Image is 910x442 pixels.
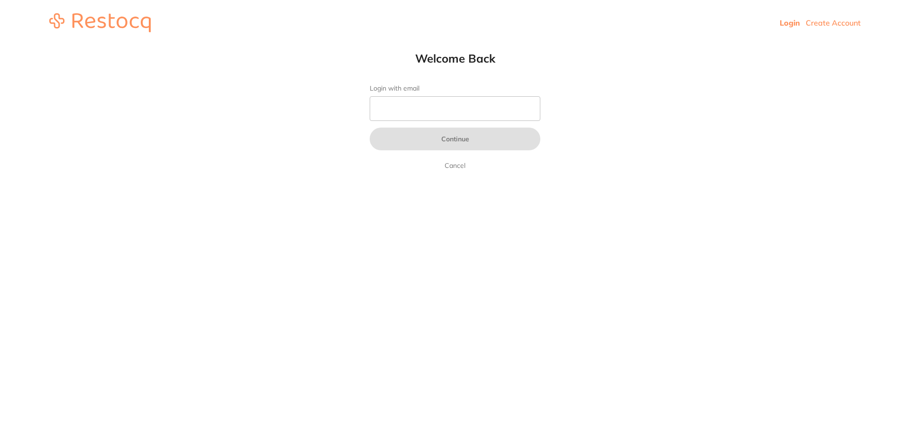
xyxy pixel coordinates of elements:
[780,18,800,28] a: Login
[351,51,559,65] h1: Welcome Back
[49,13,151,32] img: restocq_logo.svg
[443,160,467,171] a: Cancel
[370,84,540,92] label: Login with email
[370,128,540,150] button: Continue
[806,18,861,28] a: Create Account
